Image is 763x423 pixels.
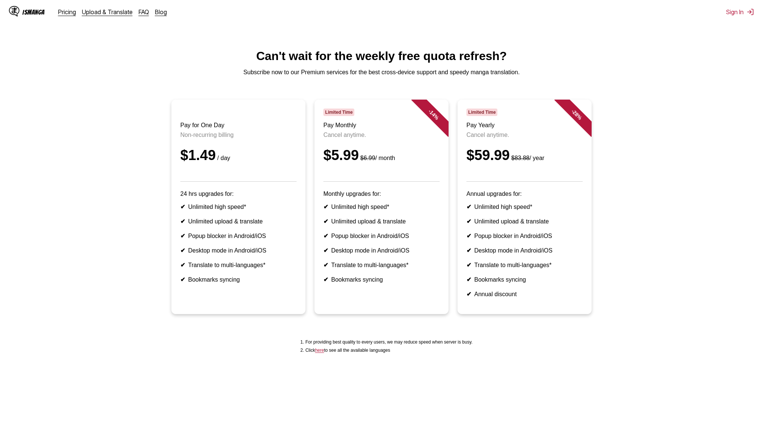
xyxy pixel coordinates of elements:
span: Limited Time [323,109,354,116]
div: $1.49 [180,147,297,163]
div: $59.99 [466,147,583,163]
button: Sign In [726,8,754,16]
li: Translate to multi-languages* [180,261,297,269]
p: Subscribe now to our Premium services for the best cross-device support and speedy manga translat... [6,69,757,76]
li: Unlimited high speed* [466,203,583,210]
b: ✔ [180,247,185,254]
b: ✔ [466,233,471,239]
a: Blog [155,8,167,16]
a: FAQ [139,8,149,16]
b: ✔ [466,204,471,210]
b: ✔ [466,276,471,283]
b: ✔ [323,276,328,283]
li: Unlimited upload & translate [180,218,297,225]
small: / year [510,155,544,161]
b: ✔ [466,247,471,254]
b: ✔ [180,204,185,210]
img: Sign out [747,8,754,16]
h3: Pay for One Day [180,122,297,129]
li: Popup blocker in Android/iOS [180,232,297,239]
b: ✔ [323,218,328,225]
h3: Pay Yearly [466,122,583,129]
li: Translate to multi-languages* [466,261,583,269]
h3: Pay Monthly [323,122,440,129]
b: ✔ [180,218,185,225]
b: ✔ [180,276,185,283]
p: Annual upgrades for: [466,191,583,197]
li: Desktop mode in Android/iOS [466,247,583,254]
p: Monthly upgrades for: [323,191,440,197]
div: - 28 % [554,92,599,137]
li: Popup blocker in Android/iOS [466,232,583,239]
a: Upload & Translate [82,8,133,16]
li: Annual discount [466,291,583,298]
li: Bookmarks syncing [323,276,440,283]
a: Pricing [58,8,76,16]
li: Unlimited upload & translate [466,218,583,225]
p: 24 hrs upgrades for: [180,191,297,197]
li: Unlimited high speed* [180,203,297,210]
b: ✔ [466,291,471,297]
li: Bookmarks syncing [180,276,297,283]
b: ✔ [466,218,471,225]
p: Cancel anytime. [323,132,440,138]
li: For providing best quality to every users, we may reduce speed when server is busy. [305,339,473,345]
li: Popup blocker in Android/iOS [323,232,440,239]
div: IsManga [22,9,45,16]
b: ✔ [180,262,185,268]
p: Cancel anytime. [466,132,583,138]
s: $83.88 [511,155,529,161]
span: Limited Time [466,109,497,116]
s: $6.99 [360,155,375,161]
small: / day [216,155,230,161]
img: IsManga Logo [9,6,19,16]
b: ✔ [323,204,328,210]
li: Desktop mode in Android/iOS [180,247,297,254]
a: IsManga LogoIsManga [9,6,58,18]
li: Click to see all the available languages [305,348,473,353]
b: ✔ [180,233,185,239]
b: ✔ [466,262,471,268]
b: ✔ [323,262,328,268]
p: Non-recurring billing [180,132,297,138]
b: ✔ [323,233,328,239]
li: Bookmarks syncing [466,276,583,283]
b: ✔ [323,247,328,254]
a: Available languages [315,348,324,353]
small: / month [359,155,395,161]
div: - 14 % [411,92,456,137]
li: Desktop mode in Android/iOS [323,247,440,254]
h1: Can't wait for the weekly free quota refresh? [6,49,757,63]
li: Translate to multi-languages* [323,261,440,269]
li: Unlimited high speed* [323,203,440,210]
li: Unlimited upload & translate [323,218,440,225]
div: $5.99 [323,147,440,163]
